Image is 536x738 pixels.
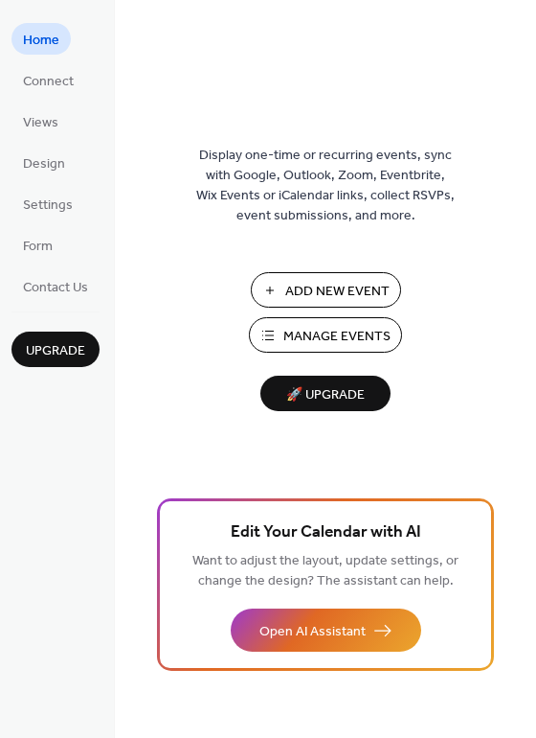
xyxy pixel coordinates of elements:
[11,64,85,96] a: Connect
[23,31,59,51] span: Home
[260,376,391,411] button: 🚀 Upgrade
[11,229,64,261] a: Form
[283,327,391,347] span: Manage Events
[11,188,84,219] a: Settings
[259,622,366,642] span: Open AI Assistant
[11,105,70,137] a: Views
[272,382,379,408] span: 🚀 Upgrade
[11,332,100,367] button: Upgrade
[251,272,401,308] button: Add New Event
[23,154,65,174] span: Design
[192,548,458,594] span: Want to adjust the layout, update settings, or change the design? The assistant can help.
[11,23,71,55] a: Home
[26,341,85,361] span: Upgrade
[231,519,421,546] span: Edit Your Calendar with AI
[249,317,402,353] button: Manage Events
[23,278,88,298] span: Contact Us
[11,270,100,302] a: Contact Us
[23,113,58,133] span: Views
[23,72,74,92] span: Connect
[23,237,53,257] span: Form
[231,609,421,652] button: Open AI Assistant
[285,282,390,302] span: Add New Event
[23,196,73,216] span: Settings
[11,147,77,178] a: Design
[196,146,455,226] span: Display one-time or recurring events, sync with Google, Outlook, Zoom, Eventbrite, Wix Events or ...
